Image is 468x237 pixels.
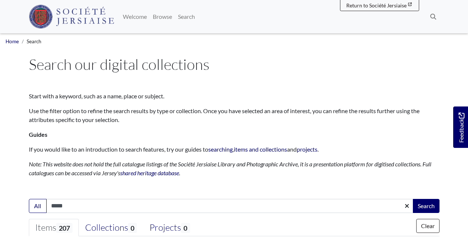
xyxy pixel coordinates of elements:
img: Société Jersiaise [29,5,114,28]
p: Start with a keyword, such as a name, place or subject. [29,92,440,101]
span: Search [27,38,41,44]
input: Enter one or more search terms... [46,199,414,213]
a: items and collections [234,146,287,153]
button: Search [413,199,440,213]
div: Collections [85,222,137,233]
p: Use the filter option to refine the search results by type or collection. Once you have selected ... [29,106,440,124]
a: Société Jersiaise logo [29,3,114,30]
span: 207 [56,223,73,233]
a: shared heritage database [120,169,179,176]
a: Search [175,9,198,24]
p: If you would like to an introduction to search features, try our guides to , and . [29,145,440,154]
span: 0 [128,223,137,233]
a: Welcome [120,9,150,24]
a: searching [208,146,233,153]
span: Return to Société Jersiaise [346,2,407,9]
div: Projects [149,222,190,233]
div: Items [35,222,73,233]
em: Note: This website does not hold the full catalogue listings of the Société Jersiaise Library and... [29,160,431,176]
a: projects [297,146,317,153]
button: All [29,199,47,213]
a: Would you like to provide feedback? [453,106,468,148]
span: 0 [181,223,190,233]
a: Home [6,38,19,44]
span: Feedback [457,113,466,143]
h1: Search our digital collections [29,55,440,73]
button: Clear [416,219,440,233]
a: Browse [150,9,175,24]
strong: Guides [29,131,47,138]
